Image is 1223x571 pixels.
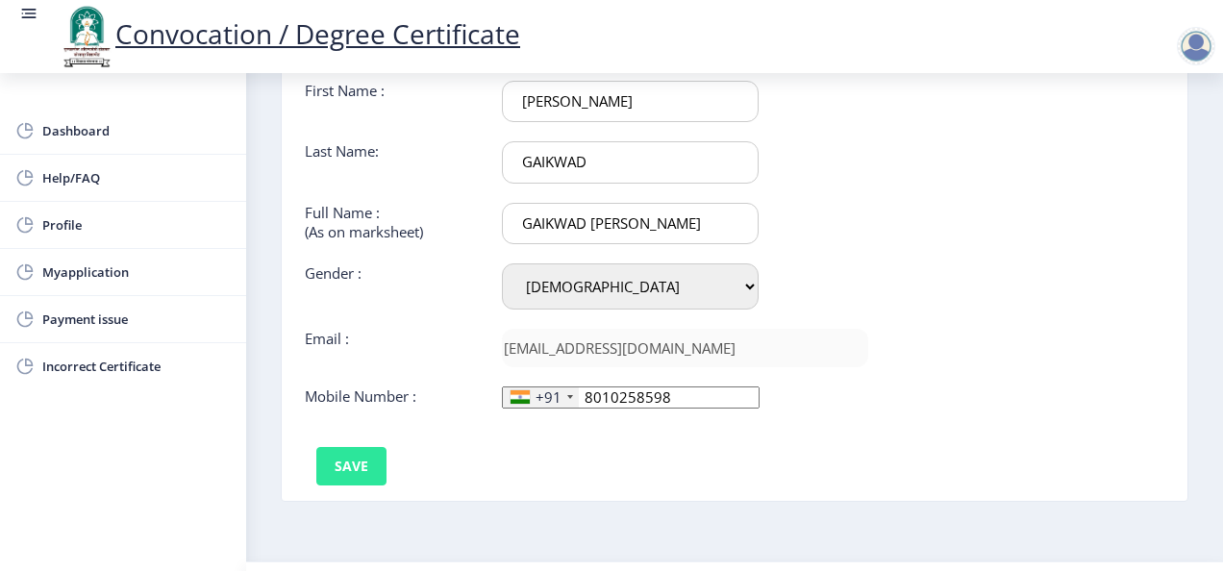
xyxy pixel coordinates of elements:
[42,308,231,331] span: Payment issue
[290,329,487,367] div: Email :
[42,355,231,378] span: Incorrect Certificate
[58,15,520,52] a: Convocation / Degree Certificate
[42,261,231,284] span: Myapplication
[42,166,231,189] span: Help/FAQ
[290,203,487,244] div: Full Name : (As on marksheet)
[290,386,487,409] div: Mobile Number :
[536,387,562,407] div: +91
[290,263,487,310] div: Gender :
[290,141,487,183] div: Last Name:
[290,81,487,122] div: First Name :
[503,387,579,408] div: India (भारत): +91
[58,4,115,69] img: logo
[42,213,231,236] span: Profile
[316,447,387,485] button: Save
[502,386,760,409] input: Mobile No
[42,119,231,142] span: Dashboard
